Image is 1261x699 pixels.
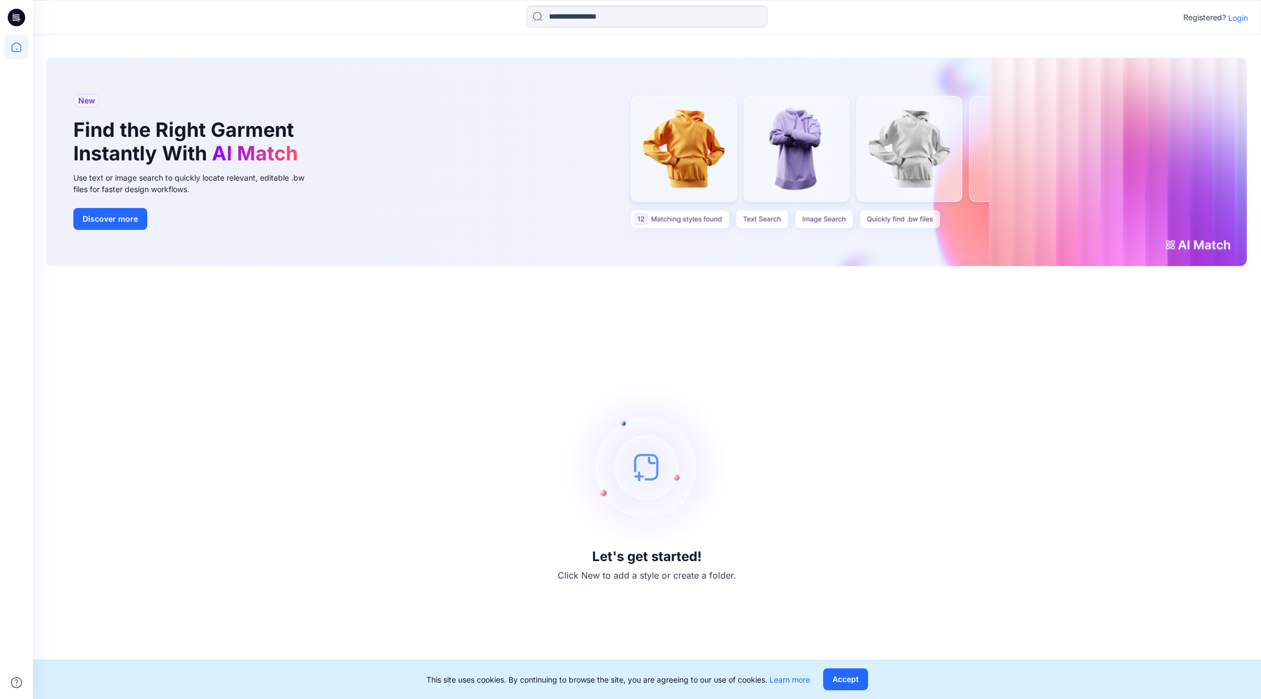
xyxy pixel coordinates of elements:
[592,549,702,564] h3: Let's get started!
[1228,12,1248,24] p: Login
[558,569,736,582] p: Click New to add a style or create a folder.
[78,94,95,107] span: New
[426,674,810,685] p: This site uses cookies. By continuing to browse the site, you are agreeing to our use of cookies.
[73,208,147,230] button: Discover more
[212,141,298,165] span: AI Match
[565,385,729,549] img: empty-state-image.svg
[823,668,868,690] button: Accept
[770,675,810,684] a: Learn more
[1183,11,1226,24] p: Registered?
[73,118,303,165] h1: Find the Right Garment Instantly With
[73,172,320,195] div: Use text or image search to quickly locate relevant, editable .bw files for faster design workflows.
